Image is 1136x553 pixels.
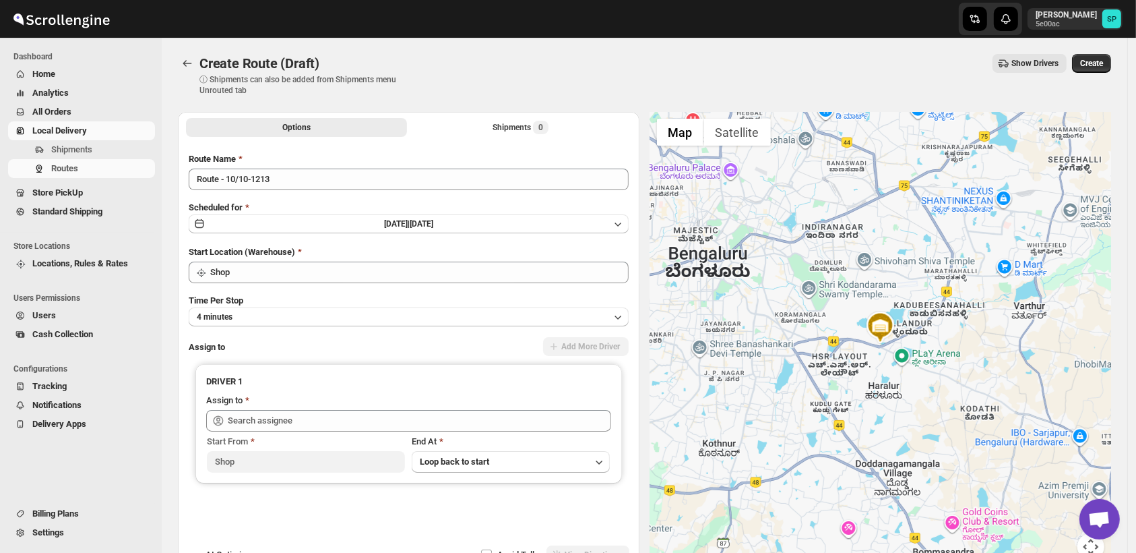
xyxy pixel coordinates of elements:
button: Loop back to start [412,451,610,473]
div: Open chat [1079,499,1120,540]
span: Start Location (Warehouse) [189,247,295,257]
span: Shipments [51,144,92,154]
span: Loop back to start [420,457,489,467]
button: Routes [8,159,155,178]
span: Scheduled for [189,202,243,212]
button: All Route Options [186,118,407,137]
span: Tracking [32,381,67,391]
button: Show satellite imagery [704,119,771,146]
p: [PERSON_NAME] [1036,9,1097,20]
span: 4 minutes [197,312,232,322]
span: Show Drivers [1011,58,1059,69]
input: Search location [210,262,629,283]
button: Shipments [8,140,155,159]
button: Home [8,65,155,84]
span: Options [282,122,311,133]
span: Analytics [32,88,69,98]
div: All Route Options [178,142,639,546]
button: 4 minutes [189,308,629,326]
span: [DATE] [410,219,433,229]
input: Search assignee [228,410,611,432]
button: Users [8,306,155,325]
button: Tracking [8,377,155,396]
span: Create [1080,58,1103,69]
span: Locations, Rules & Rates [32,258,128,268]
span: Local Delivery [32,125,87,136]
span: Delivery Apps [32,419,86,429]
span: Route Name [189,154,236,164]
span: Create Route (Draft) [199,55,319,71]
button: Locations, Rules & Rates [8,254,155,273]
span: All Orders [32,107,71,117]
div: End At [412,435,610,448]
span: Cash Collection [32,329,93,339]
span: Notifications [32,400,82,410]
span: Configurations [13,363,155,374]
span: Start From [207,436,248,446]
button: Show Drivers [992,54,1067,73]
span: Users [32,310,56,320]
button: Create [1072,54,1111,73]
span: Sulakshana Pundle [1102,9,1121,28]
span: Users Permissions [13,293,155,303]
button: All Orders [8,103,155,121]
button: Routes [178,54,197,73]
button: Billing Plans [8,504,155,523]
span: Assign to [189,342,225,352]
span: Store PickUp [32,187,83,198]
span: Billing Plans [32,508,79,519]
button: User menu [1028,8,1123,30]
p: ⓘ Shipments can also be added from Shipments menu Unrouted tab [199,74,412,96]
button: Settings [8,523,155,542]
button: Show street map [657,119,704,146]
span: Store Locations [13,241,155,252]
span: [DATE] | [384,219,410,229]
button: Notifications [8,396,155,415]
div: Assign to [206,394,243,407]
img: ScrollEngine [11,2,112,36]
button: Analytics [8,84,155,103]
p: 5e00ac [1036,20,1097,28]
span: Home [32,69,55,79]
span: Dashboard [13,51,155,62]
span: Time Per Stop [189,295,243,305]
button: Selected Shipments [410,118,631,137]
button: Cash Collection [8,325,155,344]
span: 0 [533,121,548,134]
h3: DRIVER 1 [206,375,611,388]
button: Delivery Apps [8,415,155,434]
span: Standard Shipping [32,206,102,216]
text: SP [1107,15,1116,24]
span: Settings [32,527,64,537]
span: Routes [51,163,78,173]
div: Shipments [493,121,548,134]
input: Eg: Bengaluru Route [189,169,629,190]
button: [DATE]|[DATE] [189,214,629,233]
